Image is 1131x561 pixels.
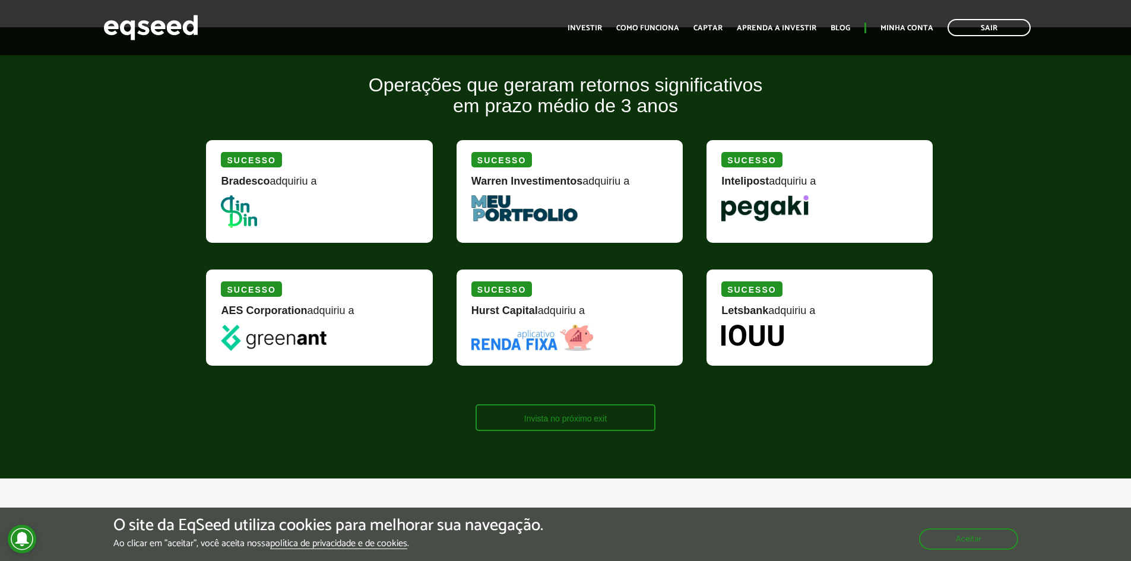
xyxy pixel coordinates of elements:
div: Sucesso [471,281,532,297]
img: Iouu [721,325,784,346]
div: Sucesso [471,152,532,167]
div: Sucesso [221,281,281,297]
a: política de privacidade e de cookies [270,539,407,549]
img: Renda Fixa [471,325,594,351]
a: Captar [693,24,723,32]
a: Investir [568,24,602,32]
strong: AES Corporation [221,305,307,316]
div: adquiriu a [721,176,918,195]
div: adquiriu a [471,176,668,195]
a: Blog [831,24,850,32]
div: adquiriu a [221,305,417,325]
img: EqSeed [103,12,198,43]
a: Sair [948,19,1031,36]
p: Ao clicar em "aceitar", você aceita nossa . [113,538,543,549]
div: adquiriu a [221,176,417,195]
strong: Bradesco [221,175,270,187]
a: Como funciona [616,24,679,32]
div: adquiriu a [471,305,668,325]
a: Invista no próximo exit [476,404,655,431]
div: Sucesso [721,152,782,167]
button: Aceitar [919,528,1018,550]
a: Minha conta [880,24,933,32]
strong: Hurst Capital [471,305,538,316]
div: Sucesso [221,152,281,167]
h5: O site da EqSeed utiliza cookies para melhorar sua navegação. [113,516,543,535]
a: Aprenda a investir [737,24,816,32]
img: Pegaki [721,195,809,221]
strong: Letsbank [721,305,768,316]
img: greenant [221,325,326,351]
div: adquiriu a [721,305,918,325]
img: DinDin [221,195,256,228]
img: MeuPortfolio [471,195,578,221]
div: Sucesso [721,281,782,297]
strong: Intelipost [721,175,769,187]
h2: Operações que geraram retornos significativos em prazo médio de 3 anos [197,75,933,134]
strong: Warren Investimentos [471,175,582,187]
